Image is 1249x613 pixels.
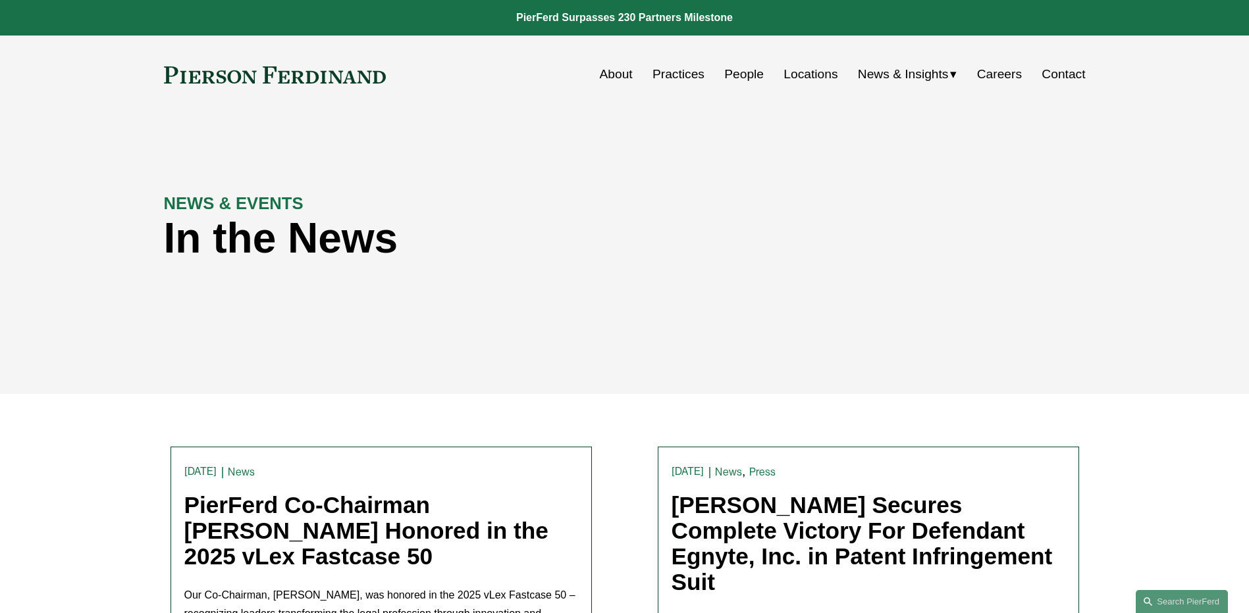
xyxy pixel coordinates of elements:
[858,63,949,86] span: News & Insights
[724,62,764,87] a: People
[672,492,1053,594] a: [PERSON_NAME] Secures Complete Victory For Defendant Egnyte, Inc. in Patent Infringement Suit
[652,62,704,87] a: Practices
[184,492,548,568] a: PierFerd Co-Chairman [PERSON_NAME] Honored in the 2025 vLex Fastcase 50
[742,464,745,478] span: ,
[715,466,742,478] a: News
[672,466,704,477] time: [DATE]
[184,466,217,477] time: [DATE]
[1136,590,1228,613] a: Search this site
[164,214,855,262] h1: In the News
[977,62,1022,87] a: Careers
[164,194,304,212] strong: NEWS & EVENTS
[1042,62,1085,87] a: Contact
[858,62,957,87] a: folder dropdown
[784,62,837,87] a: Locations
[600,62,633,87] a: About
[228,466,255,478] a: News
[749,466,776,478] a: Press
